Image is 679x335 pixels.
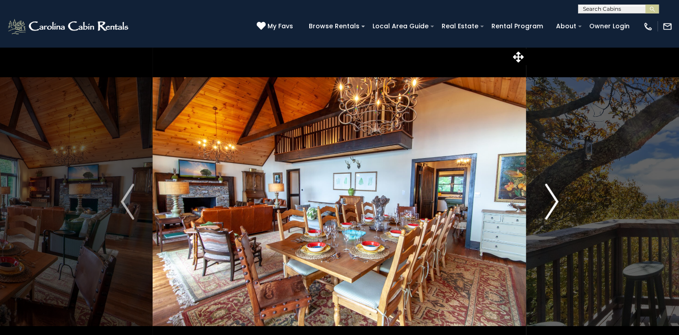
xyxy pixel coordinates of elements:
a: Rental Program [487,19,548,33]
img: arrow [545,184,558,220]
a: About [552,19,581,33]
a: Owner Login [585,19,634,33]
a: Real Estate [437,19,483,33]
img: White-1-2.png [7,18,131,35]
img: phone-regular-white.png [643,22,653,31]
img: arrow [121,184,134,220]
span: My Favs [267,22,293,31]
a: Browse Rentals [304,19,364,33]
a: My Favs [257,22,295,31]
img: mail-regular-white.png [662,22,672,31]
a: Local Area Guide [368,19,433,33]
